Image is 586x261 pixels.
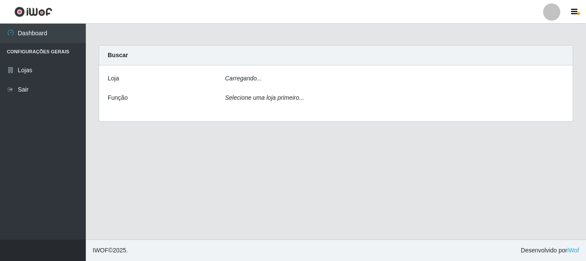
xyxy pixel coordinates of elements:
[521,246,579,255] span: Desenvolvido por
[225,94,304,101] i: Selecione uma loja primeiro...
[93,246,128,255] span: © 2025 .
[108,93,128,102] label: Função
[14,6,52,17] img: CoreUI Logo
[93,247,109,254] span: IWOF
[567,247,579,254] a: iWof
[108,52,128,58] strong: Buscar
[225,75,262,82] i: Carregando...
[108,74,119,83] label: Loja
